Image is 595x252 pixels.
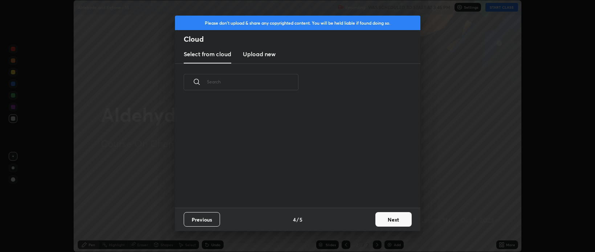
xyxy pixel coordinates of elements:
[207,66,298,97] input: Search
[175,16,420,30] div: Please don't upload & share any copyrighted content. You will be held liable if found doing so.
[297,216,299,223] h4: /
[184,212,220,227] button: Previous
[299,216,302,223] h4: 5
[375,212,412,227] button: Next
[184,50,231,58] h3: Select from cloud
[184,34,420,44] h2: Cloud
[243,50,276,58] h3: Upload new
[293,216,296,223] h4: 4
